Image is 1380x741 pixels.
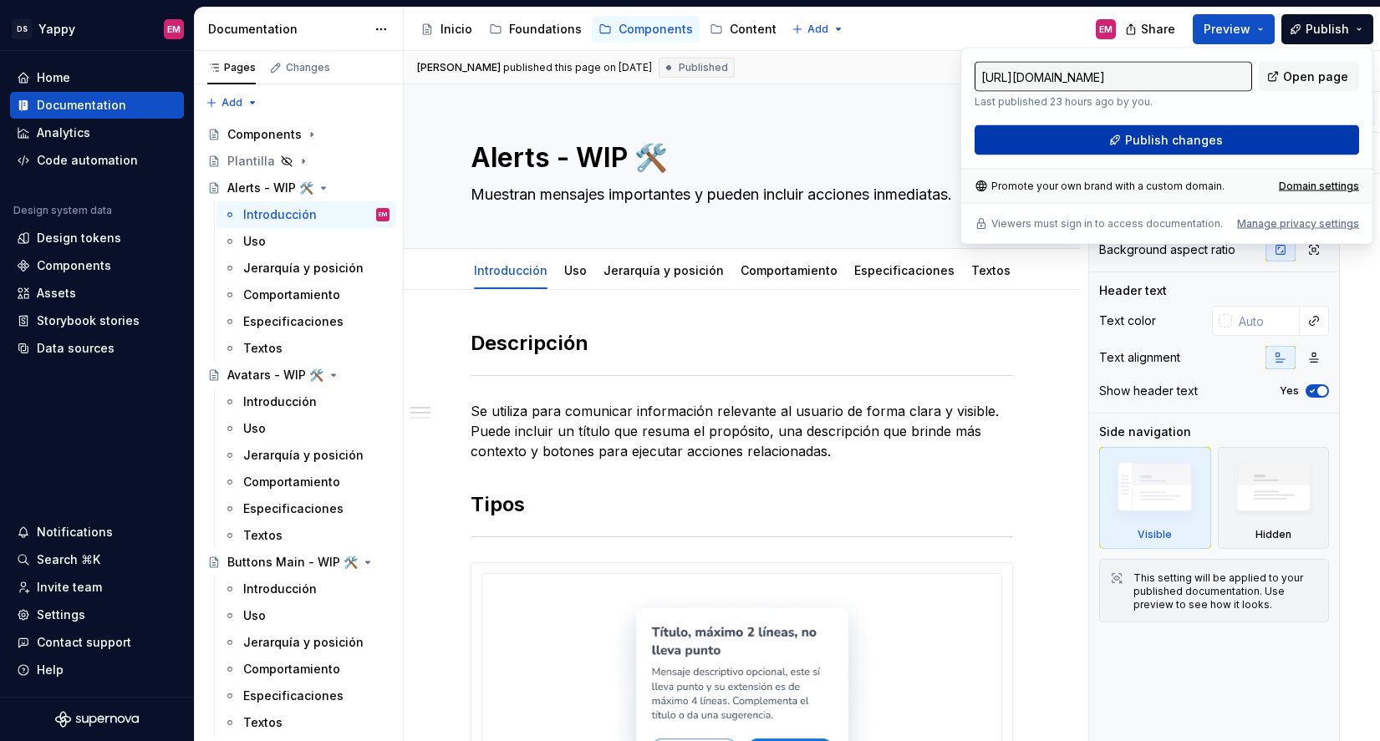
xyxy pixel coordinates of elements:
[216,308,396,335] a: Especificaciones
[467,138,1010,178] textarea: Alerts - WIP 🛠️
[975,95,1252,109] p: Last published 23 hours ago by you.
[216,576,396,602] a: Introducción
[730,21,777,38] div: Content
[1204,21,1250,38] span: Preview
[1279,180,1359,193] a: Domain settings
[10,335,184,362] a: Data sources
[227,180,313,196] div: Alerts - WIP 🛠️
[503,61,652,74] div: published this page on [DATE]
[734,252,844,287] div: Comportamiento
[37,312,140,329] div: Storybook stories
[243,500,344,517] div: Especificaciones
[216,255,396,282] a: Jerarquía y posición
[558,252,593,287] div: Uso
[1099,241,1235,258] div: Background aspect ratio
[216,495,396,522] a: Especificaciones
[482,16,588,43] a: Foundations
[471,330,1013,357] h2: Descripción
[216,656,396,683] a: Comportamiento
[379,206,387,223] div: EM
[619,21,693,38] div: Components
[854,263,955,277] a: Especificaciones
[1099,383,1198,399] div: Show header text
[37,634,131,651] div: Contact support
[216,602,396,629] a: Uso
[1125,132,1223,149] span: Publish changes
[227,367,323,383] div: Avatars - WIP 🛠️
[37,662,64,678] div: Help
[37,257,111,274] div: Components
[1099,349,1180,366] div: Text alignment
[975,180,1225,193] div: Promote your own brand with a custom domain.
[243,287,340,303] div: Comportamiento
[1280,384,1299,398] label: Yes
[414,16,479,43] a: Inicio
[243,714,283,731] div: Textos
[243,233,266,250] div: Uso
[10,64,184,91] a: Home
[1138,528,1172,541] div: Visible
[10,307,184,334] a: Storybook stories
[243,688,344,704] div: Especificaciones
[37,340,115,357] div: Data sources
[1117,14,1186,44] button: Share
[509,21,582,38] div: Foundations
[10,147,184,174] a: Code automation
[848,252,961,287] div: Especificaciones
[471,401,1013,461] p: Se utiliza para comunicar información relevante al usuario de forma clara y visible. Puede inclui...
[37,69,70,86] div: Home
[243,607,266,624] div: Uso
[787,18,849,41] button: Add
[10,657,184,683] button: Help
[201,549,396,576] a: Buttons Main - WIP 🛠️
[201,148,396,175] a: Plantilla
[1237,217,1359,231] div: Manage privacy settings
[10,601,184,628] a: Settings
[243,313,344,330] div: Especificaciones
[227,554,358,571] div: Buttons Main - WIP 🛠️
[12,19,32,39] div: DS
[216,442,396,469] a: Jerarquía y posición
[1306,21,1349,38] span: Publish
[216,629,396,656] a: Jerarquía y posición
[37,124,90,141] div: Analytics
[37,579,102,596] div: Invite team
[1232,306,1300,336] input: Auto
[243,340,283,357] div: Textos
[243,260,364,277] div: Jerarquía y posición
[991,217,1223,231] p: Viewers must sign in to access documentation.
[10,574,184,601] a: Invite team
[216,709,396,736] a: Textos
[243,527,283,544] div: Textos
[243,420,266,437] div: Uso
[216,335,396,362] a: Textos
[1141,21,1175,38] span: Share
[227,126,302,143] div: Components
[1193,14,1275,44] button: Preview
[13,204,112,217] div: Design system data
[243,393,317,410] div: Introducción
[243,474,340,490] div: Comportamiento
[1099,23,1113,36] div: EM
[201,362,396,388] a: Avatars - WIP 🛠️
[222,96,242,109] span: Add
[207,61,256,74] div: Pages
[10,280,184,307] a: Assets
[417,61,501,74] span: [PERSON_NAME]
[592,16,700,43] a: Components
[10,252,184,279] a: Components
[474,263,547,277] a: Introducción
[10,519,184,546] button: Notifications
[167,23,181,36] div: EM
[286,61,330,74] div: Changes
[243,634,364,651] div: Jerarquía y posición
[55,711,139,728] a: Supernova Logo
[965,252,1017,287] div: Textos
[1099,424,1191,440] div: Side navigation
[467,252,554,287] div: Introducción
[37,97,126,114] div: Documentation
[3,11,191,47] button: DSYappyEM
[1099,312,1156,329] div: Text color
[243,447,364,464] div: Jerarquía y posición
